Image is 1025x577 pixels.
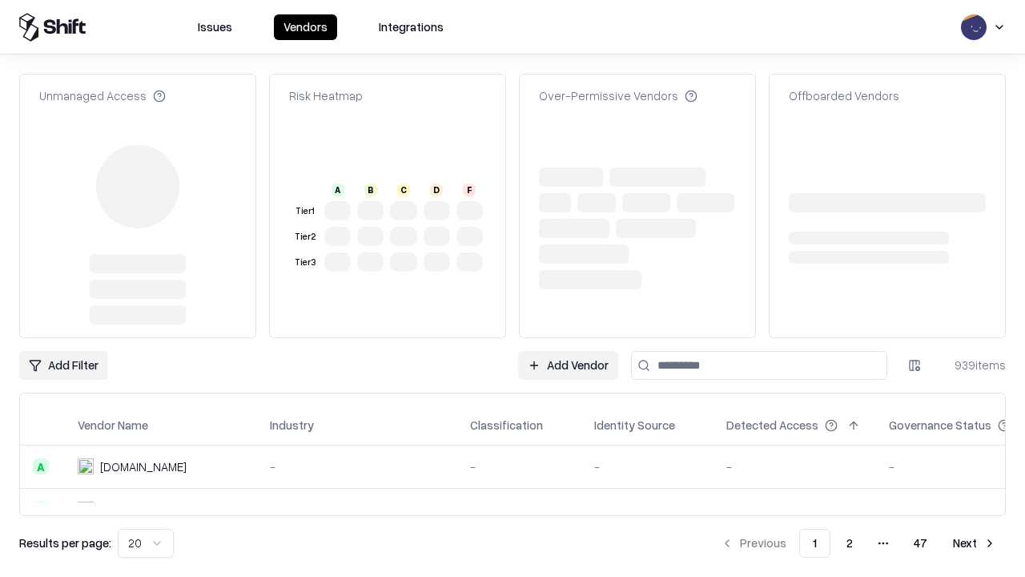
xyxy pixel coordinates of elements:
div: A [332,184,344,196]
div: - [270,458,444,475]
div: F [463,184,476,196]
div: - [470,458,569,475]
button: 2 [834,529,866,558]
button: 47 [901,529,940,558]
div: Tier 2 [292,230,318,244]
div: Risk Heatmap [289,87,363,104]
div: - [726,502,863,518]
p: Results per page: [19,535,111,551]
button: 1 [799,529,830,558]
nav: pagination [711,529,1006,558]
div: Offboarded Vendors [789,87,899,104]
a: Add Vendor [518,351,618,380]
img: pathfactory.com [78,458,94,474]
div: - [594,458,701,475]
div: A [33,458,49,474]
div: - [726,458,863,475]
div: Governance Status [889,417,991,434]
div: 939 items [942,357,1006,373]
div: - [594,502,701,518]
button: Vendors [274,14,337,40]
div: Tier 3 [292,256,318,269]
div: Industry [270,417,314,434]
div: B [364,184,377,196]
div: Tier 1 [292,204,318,218]
div: A [33,502,49,518]
button: Integrations [369,14,453,40]
div: Detected Access [726,417,818,434]
div: Vendor Name [78,417,148,434]
button: Next [943,529,1006,558]
div: - [470,502,569,518]
img: Major League Baseball (MLB) [78,502,94,518]
div: [DOMAIN_NAME] [100,458,187,475]
div: Classification [470,417,543,434]
div: Over-Permissive Vendors [539,87,697,104]
div: Sports [270,502,444,518]
div: Identity Source [594,417,675,434]
button: Add Filter [19,351,108,380]
button: Issues [188,14,242,40]
div: Unmanaged Access [39,87,166,104]
div: Major League Baseball (MLB) [100,502,244,518]
div: C [397,184,410,196]
div: D [430,184,443,196]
